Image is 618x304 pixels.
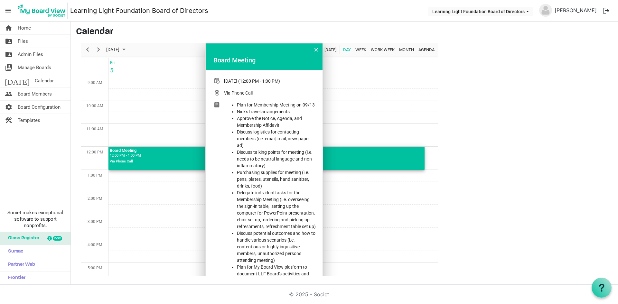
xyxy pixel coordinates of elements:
[5,232,39,245] span: Glass Register
[86,127,103,131] span: 11:00 AM
[93,43,104,57] div: next period
[355,46,367,54] span: Week
[5,61,13,74] span: switch_account
[237,189,317,230] li: Delegate individual tasks for the Membership Meeting (i.e. overseeing the sign-in table, setting ...
[5,272,25,284] span: Frontier
[86,104,103,108] span: 10:00 AM
[428,7,533,16] button: Learning Light Foundation Board of Directors dropdownbutton
[88,219,102,224] span: 3:00 PM
[354,46,368,54] button: Week
[342,46,352,54] button: Day
[18,88,52,100] span: Board Members
[237,169,317,189] li: Purchasing supplies for meeting (i.e. pens, plates, utensils, hand sanitizer, drinks, food)
[370,46,395,54] span: Work Week
[5,88,13,100] span: people
[417,46,436,54] button: Agenda
[18,101,61,114] span: Board Configuration
[237,108,317,115] div: Nick's travel arrangements
[552,4,599,17] a: [PERSON_NAME]
[2,5,14,17] span: menu
[104,43,129,57] div: September 5, 2025
[311,45,321,55] button: Close
[16,3,70,19] a: My Board View Logo
[237,264,317,284] li: Plan for My Board View platform to document LLF Board's activities and maintain corporate documents
[86,150,103,154] span: 12:00 PM
[94,46,103,54] button: Next
[18,114,40,127] span: Templates
[3,209,68,229] span: Societ makes exceptional software to support nonprofits.
[110,66,113,75] div: 5
[213,55,315,65] div: Board Meeting
[237,149,317,169] li: Discuss talking points for meeting (i.e. needs to be neutral language and non-inflammatory)
[324,46,337,54] span: [DATE]
[88,80,102,85] span: 9:00 AM
[81,43,438,276] div: Day of September 5, 2025
[237,102,317,108] div: Plan for Membership Meeting on 09/13
[418,46,435,54] span: Agenda
[5,48,13,61] span: folder_shared
[5,258,35,271] span: Partner Web
[16,3,68,19] img: My Board View Logo
[5,114,13,127] span: construction
[342,46,351,54] span: Day
[224,90,253,97] div: Via Phone Call
[5,22,13,34] span: home
[88,266,102,270] span: 5:00 PM
[83,46,92,54] button: Previous
[599,4,613,17] button: logout
[110,60,115,66] div: Fri
[323,46,338,54] button: Today
[398,46,415,54] button: Month
[18,35,28,48] span: Files
[88,243,102,247] span: 4:00 PM
[110,159,423,164] div: Via Phone Call
[539,4,552,17] img: no-profile-picture.svg
[110,147,423,153] div: Board Meeting
[88,196,102,201] span: 2:00 PM
[398,46,415,54] span: Month
[106,46,120,54] span: [DATE]
[5,35,13,48] span: folder_shared
[76,27,613,38] h3: Calendar
[110,153,423,159] div: 12:00 PM - 1:00 PM
[237,230,317,264] li: Discuss potential outcomes and how to handle various scenarios (i.e. contentious or highly inquis...
[5,74,30,87] span: [DATE]
[18,61,51,74] span: Manage Boards
[18,22,31,34] span: Home
[108,147,425,170] div: Board Meeting Begin From Friday, September 5, 2025 at 12:00:00 PM GMT-07:00 Ends At Friday, Septe...
[289,291,329,298] a: © 2025 - Societ
[224,78,280,85] div: [DATE] (12:00 PM - 1:00 PM)
[370,46,396,54] button: Work Week
[82,43,93,57] div: previous period
[53,236,62,241] div: new
[237,115,317,129] li: Approve the Notice, Agenda, and Membership Affidavit
[5,101,13,114] span: settings
[5,245,23,258] span: Sumac
[105,46,128,54] button: September 2025
[237,129,317,149] li: Discuss logistics for contacting members (i.e. email, mail, newspaper ad)
[70,4,208,17] a: Learning Light Foundation Board of Directors
[35,74,54,87] span: Calendar
[18,48,43,61] span: Admin Files
[88,173,102,178] span: 1:00 PM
